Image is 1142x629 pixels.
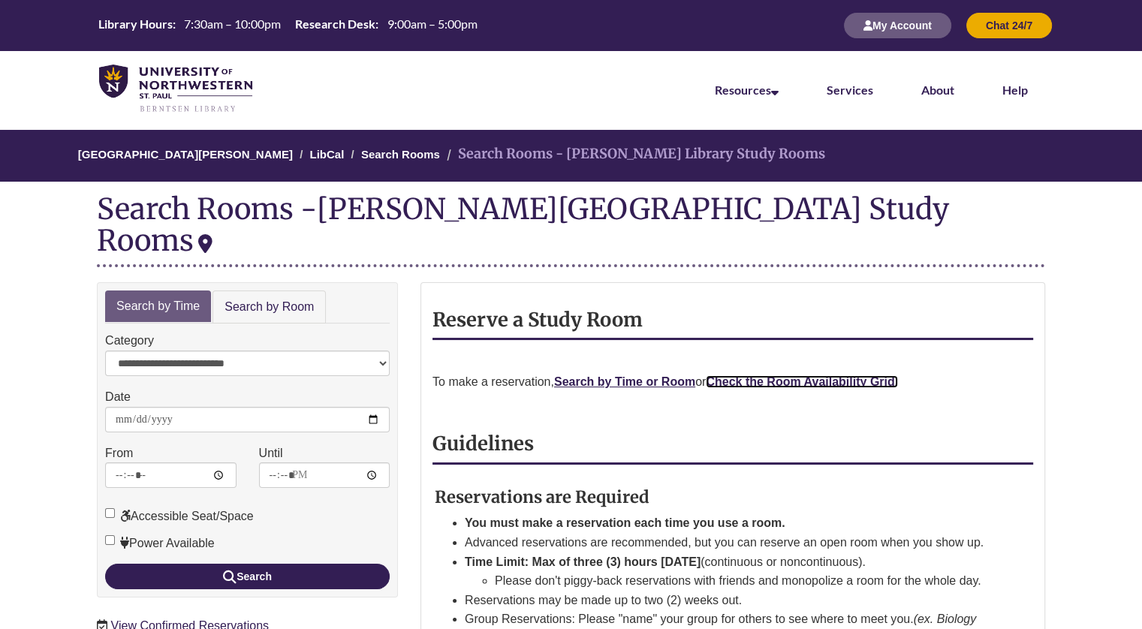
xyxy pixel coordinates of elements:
a: Chat 24/7 [966,19,1052,32]
li: (continuous or noncontinuous). [465,552,997,591]
li: Search Rooms - [PERSON_NAME] Library Study Rooms [443,143,825,165]
span: 9:00am – 5:00pm [387,17,478,31]
a: Help [1002,83,1028,97]
strong: Guidelines [432,432,534,456]
p: To make a reservation, or [432,372,1033,392]
label: Date [105,387,131,407]
strong: Time Limit: Max of three (3) hours [DATE] [465,555,701,568]
a: Resources [715,83,779,97]
a: Hours Today [92,16,483,35]
a: [GEOGRAPHIC_DATA][PERSON_NAME] [78,148,293,161]
a: About [921,83,954,97]
strong: Reserve a Study Room [432,308,643,332]
button: My Account [844,13,951,38]
a: Search by Time or Room [554,375,695,388]
label: Power Available [105,534,215,553]
button: Search [105,564,390,589]
a: Search Rooms [361,148,440,161]
a: Search by Room [212,290,326,324]
span: 7:30am – 10:00pm [184,17,281,31]
strong: You must make a reservation each time you use a room. [465,516,785,529]
input: Power Available [105,535,115,545]
img: UNWSP Library Logo [99,65,252,113]
a: My Account [844,19,951,32]
li: Please don't piggy-back reservations with friends and monopolize a room for the whole day. [495,571,997,591]
strong: Reservations are Required [435,486,649,507]
table: Hours Today [92,16,483,34]
nav: Breadcrumb [97,130,1045,182]
a: Services [827,83,873,97]
label: Accessible Seat/Space [105,507,254,526]
div: [PERSON_NAME][GEOGRAPHIC_DATA] Study Rooms [97,191,949,258]
a: Check the Room Availability Grid. [706,375,898,388]
button: Chat 24/7 [966,13,1052,38]
label: From [105,444,133,463]
th: Library Hours: [92,16,178,32]
label: Category [105,331,154,351]
div: Search Rooms - [97,193,1045,266]
li: Reservations may be made up to two (2) weeks out. [465,591,997,610]
li: Advanced reservations are recommended, but you can reserve an open room when you show up. [465,533,997,552]
a: Search by Time [105,290,211,323]
a: LibCal [309,148,344,161]
input: Accessible Seat/Space [105,508,115,518]
th: Research Desk: [289,16,381,32]
label: Until [259,444,283,463]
